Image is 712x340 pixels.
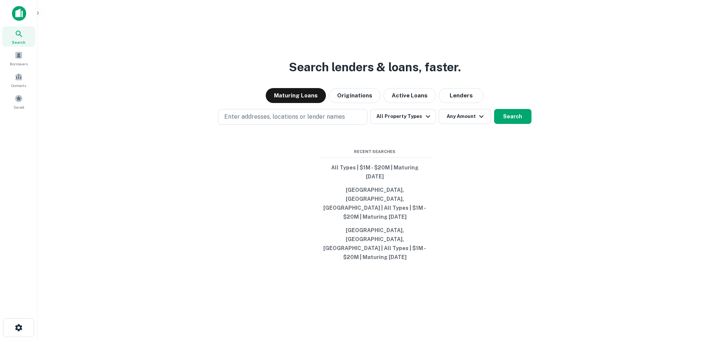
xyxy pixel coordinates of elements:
[2,70,35,90] a: Contacts
[10,61,28,67] span: Borrowers
[11,82,26,88] span: Contacts
[439,88,484,103] button: Lenders
[319,149,431,155] span: Recent Searches
[319,224,431,264] button: [GEOGRAPHIC_DATA], [GEOGRAPHIC_DATA], [GEOGRAPHIC_DATA] | All Types | $1M - $20M | Maturing [DATE]
[224,112,345,121] p: Enter addresses, locations or lender names
[218,109,367,125] button: Enter addresses, locations or lender names
[2,48,35,68] a: Borrowers
[289,58,461,76] h3: Search lenders & loans, faster.
[383,88,436,103] button: Active Loans
[370,109,435,124] button: All Property Types
[266,88,326,103] button: Maturing Loans
[2,26,35,47] a: Search
[675,280,712,316] iframe: Chat Widget
[2,91,35,112] a: Saved
[494,109,531,124] button: Search
[439,109,491,124] button: Any Amount
[12,39,25,45] span: Search
[329,88,380,103] button: Originations
[319,183,431,224] button: [GEOGRAPHIC_DATA], [GEOGRAPHIC_DATA], [GEOGRAPHIC_DATA] | All Types | $1M - $20M | Maturing [DATE]
[13,104,24,110] span: Saved
[12,6,26,21] img: capitalize-icon.png
[319,161,431,183] button: All Types | $1M - $20M | Maturing [DATE]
